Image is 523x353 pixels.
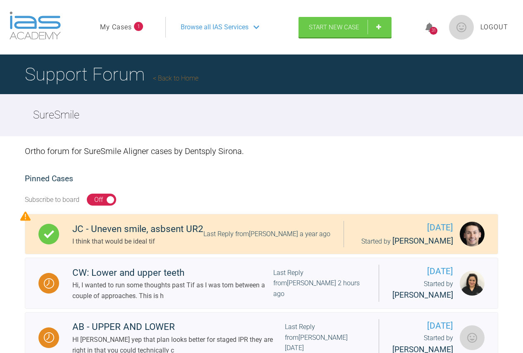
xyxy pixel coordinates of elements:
div: Last Reply from [PERSON_NAME] a year ago [203,229,330,239]
span: [DATE] [392,265,453,278]
img: Waiting [44,278,54,289]
div: Started by [357,235,453,248]
span: [PERSON_NAME] [392,236,453,246]
div: Last Reply from [PERSON_NAME] 2 hours ago [273,268,365,299]
img: Priority [20,211,31,221]
h1: Support Forum [25,60,198,89]
h2: SureSmile [33,107,79,124]
a: WaitingCW: Lower and upper teethHi, I wanted to run some thoughts past Tif as I was torn between ... [25,258,498,309]
img: Complete [44,229,54,239]
div: CW: Lower and upper teeth [72,265,273,280]
div: Ortho forum for SureSmile Aligner cases by Dentsply Sirona. [25,136,498,166]
span: [PERSON_NAME] [392,290,453,300]
h2: Pinned Cases [25,173,498,185]
a: Back to Home [153,74,198,82]
div: AB - UPPER AND LOWER [72,320,285,334]
span: [DATE] [357,221,453,235]
span: Start New Case [309,24,359,31]
span: 1 [134,22,143,31]
div: JC - Uneven smile, asbsent UR2 [72,222,203,237]
div: Started by [392,279,453,302]
a: My Cases [100,22,132,33]
span: Browse all IAS Services [181,22,248,33]
a: CompleteJC - Uneven smile, asbsent UR2I think that would be ideal tifLast Reply from[PERSON_NAME]... [25,214,498,254]
img: Swati Anand [460,271,485,296]
div: Off [94,194,103,205]
div: Hi, I wanted to run some thoughts past Tif as I was torn between a couple of approaches. This is h [72,280,273,301]
img: Jack Dowling [460,222,485,246]
img: profile.png [449,15,474,40]
a: Start New Case [299,17,392,38]
span: [DATE] [392,319,453,333]
div: Subscribe to board [25,194,79,205]
img: logo-light.3e3ef733.png [10,12,61,40]
a: Logout [480,22,508,33]
img: Waiting [44,332,54,343]
div: I think that would be ideal tif [72,236,203,247]
img: Claire Hunter [460,325,485,350]
div: 31 [430,27,437,35]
